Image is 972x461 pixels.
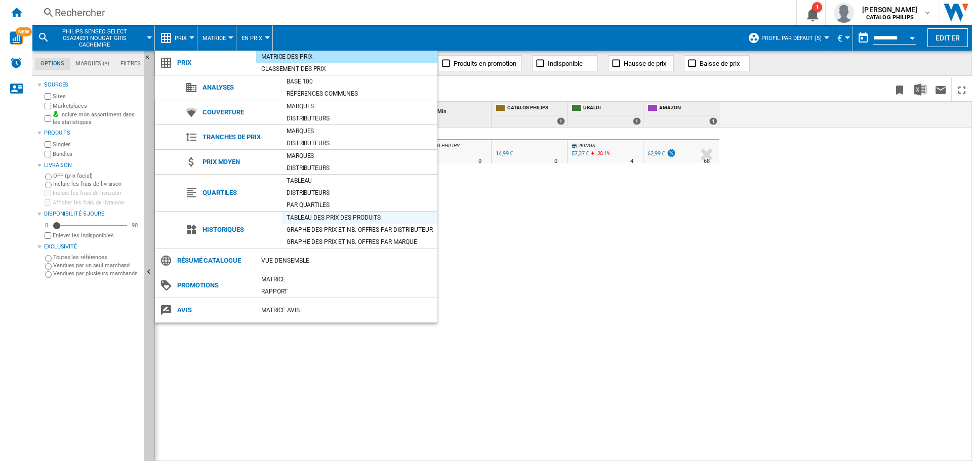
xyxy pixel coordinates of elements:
[281,163,437,173] div: Distributeurs
[281,200,437,210] div: Par quartiles
[197,186,281,200] span: Quartiles
[281,126,437,136] div: Marques
[256,286,437,297] div: Rapport
[256,52,437,62] div: Matrice des prix
[172,56,256,70] span: Prix
[197,155,281,169] span: Prix moyen
[172,254,256,268] span: Résumé catalogue
[281,113,437,123] div: Distributeurs
[197,130,281,144] span: Tranches de prix
[256,64,437,74] div: Classement des prix
[256,274,437,284] div: Matrice
[197,223,281,237] span: Historiques
[281,138,437,148] div: Distributeurs
[281,225,437,235] div: Graphe des prix et nb. offres par distributeur
[197,80,281,95] span: Analyses
[281,188,437,198] div: Distributeurs
[281,76,437,87] div: Base 100
[256,305,437,315] div: Matrice AVIS
[281,237,437,247] div: Graphe des prix et nb. offres par marque
[256,256,437,266] div: Vue d'ensemble
[197,105,281,119] span: Couverture
[281,151,437,161] div: Marques
[281,89,437,99] div: Références communes
[281,213,437,223] div: Tableau des prix des produits
[281,176,437,186] div: Tableau
[172,303,256,317] span: Avis
[172,278,256,292] span: Promotions
[281,101,437,111] div: Marques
